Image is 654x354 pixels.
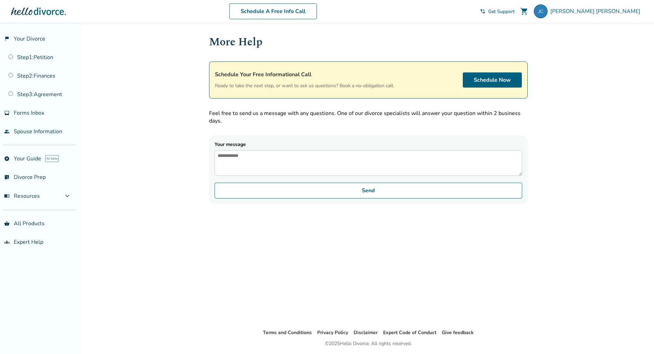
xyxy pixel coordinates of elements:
span: Forms Inbox [14,109,44,117]
div: Ready to take the next step, or want to ask us questions? Book a no-obligation call. [215,70,394,90]
a: phone_in_talkGet Support [480,8,515,15]
a: Schedule Now [463,72,522,88]
iframe: Chat Widget [620,321,654,354]
div: © 2025 Hello Divorce. All rights reserved. [325,340,412,348]
textarea: Your message [215,150,522,176]
span: flag_2 [4,36,10,42]
span: AI beta [45,155,59,162]
img: jdcarman9@gmail.com [534,4,548,18]
span: shopping_basket [4,221,10,226]
span: people [4,129,10,134]
li: Give feedback [442,329,474,337]
span: phone_in_talk [480,9,485,14]
span: groups [4,239,10,245]
h4: Schedule Your Free Informational Call [215,70,394,79]
a: Schedule A Free Info Call [229,3,317,19]
label: Your message [215,141,522,176]
button: Send [215,183,522,198]
span: inbox [4,110,10,116]
span: explore [4,156,10,161]
a: Terms and Conditions [263,329,312,336]
span: Resources [4,192,40,200]
a: Privacy Policy [317,329,348,336]
span: list_alt_check [4,174,10,180]
h1: More Help [209,34,528,50]
span: Get Support [488,8,515,15]
a: Expert Code of Conduct [383,329,436,336]
span: shopping_cart [520,7,528,15]
span: expand_more [63,192,71,200]
p: Feel free to send us a message with any questions. One of our divorce specialists will answer you... [209,110,528,125]
span: [PERSON_NAME] [PERSON_NAME] [550,8,643,15]
li: Disclaimer [354,329,378,337]
span: menu_book [4,193,10,199]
